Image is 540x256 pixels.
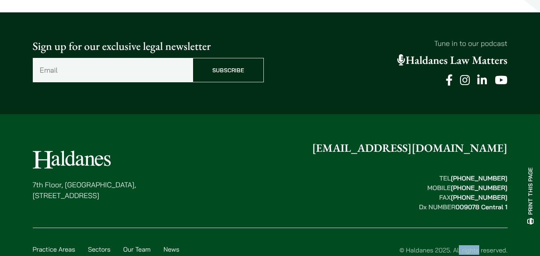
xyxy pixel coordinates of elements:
input: Email [33,58,193,82]
mark: 009078 Central 1 [455,203,507,211]
a: Practice Areas [33,245,75,253]
p: Sign up for our exclusive legal newsletter [33,38,264,55]
img: Logo of Haldanes [33,151,111,169]
mark: [PHONE_NUMBER] [451,193,508,201]
a: Our Team [123,245,151,253]
a: Sectors [88,245,110,253]
p: Tune in to our podcast [277,38,508,49]
strong: TEL MOBILE FAX Dx NUMBER [419,174,507,211]
input: Subscribe [193,58,264,82]
p: 7th Floor, [GEOGRAPHIC_DATA], [STREET_ADDRESS] [33,179,136,201]
a: Haldanes Law Matters [397,53,508,67]
a: News [163,245,179,253]
mark: [PHONE_NUMBER] [451,174,508,182]
mark: [PHONE_NUMBER] [451,184,508,192]
a: [EMAIL_ADDRESS][DOMAIN_NAME] [312,141,508,155]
